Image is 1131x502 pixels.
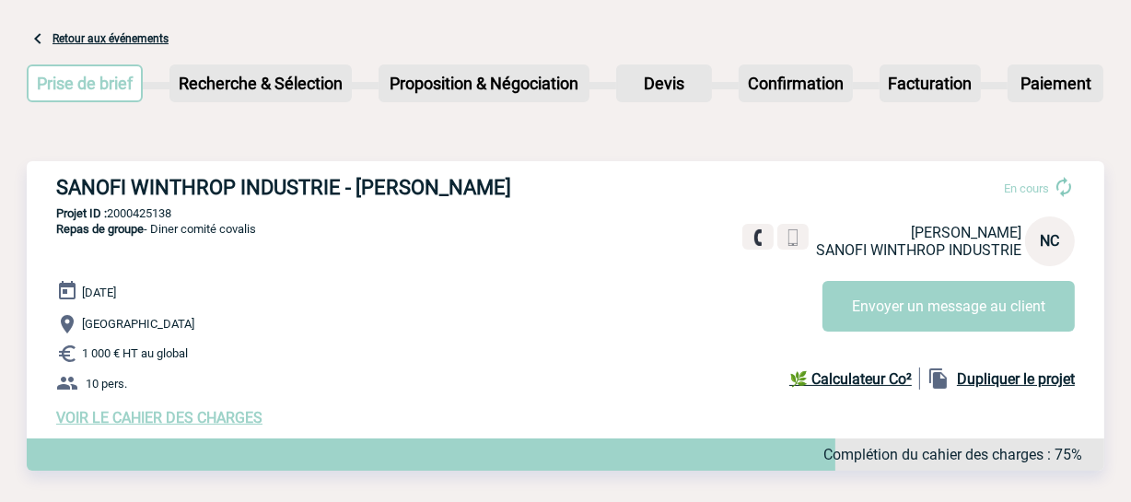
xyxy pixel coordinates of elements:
b: Dupliquer le projet [957,370,1075,388]
span: - Diner comité covalis [56,222,256,236]
img: portable.png [785,229,801,246]
span: [DATE] [82,286,116,299]
p: Recherche & Sélection [171,66,350,100]
span: SANOFI WINTHROP INDUSTRIE [816,241,1021,259]
a: VOIR LE CAHIER DES CHARGES [56,409,262,426]
p: 2000425138 [27,206,1104,220]
a: Retour aux événements [52,32,169,45]
h3: SANOFI WINTHROP INDUSTRIE - [PERSON_NAME] [56,176,609,199]
span: 10 pers. [86,377,127,391]
span: [GEOGRAPHIC_DATA] [82,318,194,332]
p: Facturation [881,66,980,100]
b: Projet ID : [56,206,107,220]
span: [PERSON_NAME] [911,224,1021,241]
img: fixe.png [750,229,766,246]
span: 1 000 € HT au global [82,347,188,361]
img: file_copy-black-24dp.png [927,368,950,390]
p: Devis [618,66,710,100]
a: 🌿 Calculateur Co² [789,368,920,390]
p: Confirmation [740,66,851,100]
button: Envoyer un message au client [822,281,1075,332]
span: En cours [1004,181,1049,195]
p: Proposition & Négociation [380,66,588,100]
span: NC [1041,232,1060,250]
span: Repas de groupe [56,222,144,236]
p: Prise de brief [29,66,141,100]
b: 🌿 Calculateur Co² [789,370,912,388]
p: Paiement [1009,66,1102,100]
